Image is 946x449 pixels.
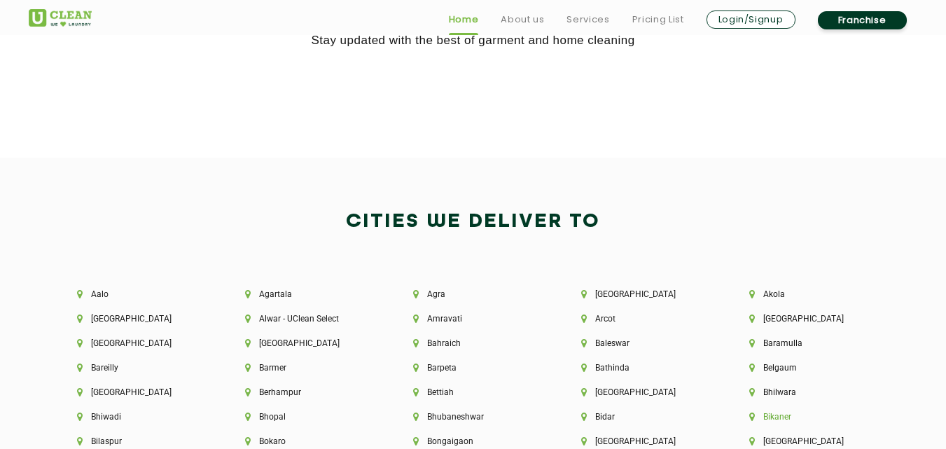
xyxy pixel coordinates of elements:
li: [GEOGRAPHIC_DATA] [77,314,197,324]
li: [GEOGRAPHIC_DATA] [581,289,702,299]
li: Bhubaneshwar [413,412,534,422]
li: Amravati [413,314,534,324]
li: Arcot [581,314,702,324]
li: Bettiah [413,387,534,397]
li: [GEOGRAPHIC_DATA] [581,387,702,397]
a: About us [501,11,544,28]
a: Franchise [818,11,907,29]
li: Aalo [77,289,197,299]
li: [GEOGRAPHIC_DATA] [749,314,870,324]
li: Bongaigaon [413,436,534,446]
li: Bathinda [581,363,702,373]
li: [GEOGRAPHIC_DATA] [77,338,197,348]
li: Bahraich [413,338,534,348]
li: Bhiwadi [77,412,197,422]
li: Barpeta [413,363,534,373]
p: Stay updated with the best of garment and home cleaning [29,30,918,51]
h2: Cities We Deliver to [29,205,918,239]
li: Bikaner [749,412,870,422]
li: Bhopal [245,412,366,422]
li: Bidar [581,412,702,422]
li: Alwar - UClean Select [245,314,366,324]
li: Agra [413,289,534,299]
li: [GEOGRAPHIC_DATA] [77,387,197,397]
li: Bareilly [77,363,197,373]
li: Baramulla [749,338,870,348]
a: Services [566,11,609,28]
a: Pricing List [632,11,684,28]
li: [GEOGRAPHIC_DATA] [245,338,366,348]
img: UClean Laundry and Dry Cleaning [29,9,92,27]
li: [GEOGRAPHIC_DATA] [581,436,702,446]
li: Bilaspur [77,436,197,446]
li: Baleswar [581,338,702,348]
li: Agartala [245,289,366,299]
li: Barmer [245,363,366,373]
a: Login/Signup [707,11,795,29]
li: [GEOGRAPHIC_DATA] [749,436,870,446]
li: Berhampur [245,387,366,397]
li: Belgaum [749,363,870,373]
li: Bokaro [245,436,366,446]
li: Bhilwara [749,387,870,397]
li: Akola [749,289,870,299]
a: Home [449,11,479,28]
